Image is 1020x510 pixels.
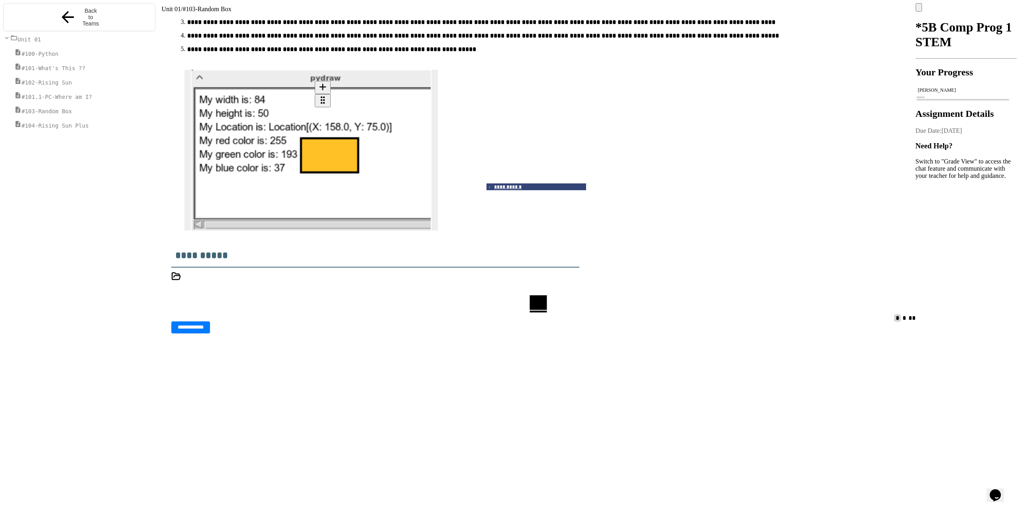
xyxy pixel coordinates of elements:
[22,108,72,114] span: #103-Random Box
[18,36,41,43] span: Unit 01
[22,79,72,86] span: #102-Rising Sun
[916,127,942,134] span: Due Date:
[3,3,155,31] button: Back to Teams
[916,142,1017,150] h3: Need Help?
[942,127,962,134] span: [DATE]
[181,6,182,12] span: /
[916,3,1017,12] div: My Account
[916,108,1017,119] h2: Assignment Details
[183,6,231,12] span: #103-Random Box
[916,67,1017,78] h2: Your Progress
[987,478,1012,502] iframe: chat widget
[22,51,59,57] span: #100-Python
[82,8,100,27] span: Back to Teams
[22,65,85,71] span: #101-What's This ??
[916,20,1017,49] h1: *5B Comp Prog 1 STEM
[22,94,92,100] span: #101.1-PC-Where am I?
[162,6,181,12] span: Unit 01
[918,87,1014,93] div: [PERSON_NAME]
[22,122,89,129] span: #104-Rising Sun Plus
[916,158,1017,179] p: Switch to "Grade View" to access the chat feature and communicate with your teacher for help and ...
